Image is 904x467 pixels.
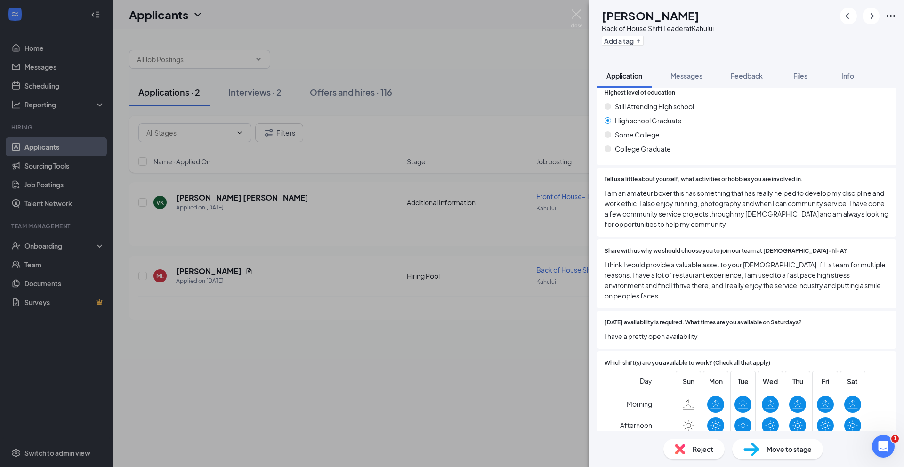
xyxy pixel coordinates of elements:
span: Application [606,72,642,80]
span: Tue [734,376,751,386]
svg: Plus [636,38,641,44]
span: Wed [762,376,779,386]
span: Files [793,72,807,80]
span: Messages [670,72,702,80]
span: Day [640,376,652,386]
span: Reject [693,444,713,454]
span: Share with us why we should choose you to join our team at [DEMOGRAPHIC_DATA]-fil-A? [605,247,847,256]
span: I have a pretty open availability [605,331,889,341]
div: Back of House Shift Leader at Kahului [602,24,714,33]
span: Sun [680,376,697,386]
span: Thu [789,376,806,386]
span: [DATE] availability is required. What times are you available on Saturdays? [605,318,802,327]
svg: Ellipses [885,10,896,22]
span: 1 [891,435,899,443]
button: PlusAdd a tag [602,36,644,46]
span: Highest level of education [605,89,675,97]
span: I think I would provide a valuable asset to your [DEMOGRAPHIC_DATA]-fil-a team for multiple reaso... [605,259,889,301]
button: ArrowRight [863,8,880,24]
button: ArrowLeftNew [840,8,857,24]
span: Mon [707,376,724,386]
span: High school Graduate [615,115,682,126]
span: Move to stage [767,444,812,454]
svg: ArrowLeftNew [843,10,854,22]
span: Sat [844,376,861,386]
span: Some College [615,129,660,140]
span: College Graduate [615,144,671,154]
svg: ArrowRight [865,10,877,22]
span: Which shift(s) are you available to work? (Check all that apply) [605,359,770,368]
iframe: Intercom live chat [872,435,895,458]
h1: [PERSON_NAME] [602,8,699,24]
span: Fri [817,376,834,386]
span: Afternoon [620,417,652,434]
span: Still Attending High school [615,101,694,112]
span: Feedback [731,72,763,80]
span: Tell us a little about yourself, what activities or hobbies you are involved in. [605,175,803,184]
span: I am an amateur boxer this has something that has really helped to develop my discipline and work... [605,188,889,229]
span: Info [841,72,854,80]
span: Morning [627,395,652,412]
